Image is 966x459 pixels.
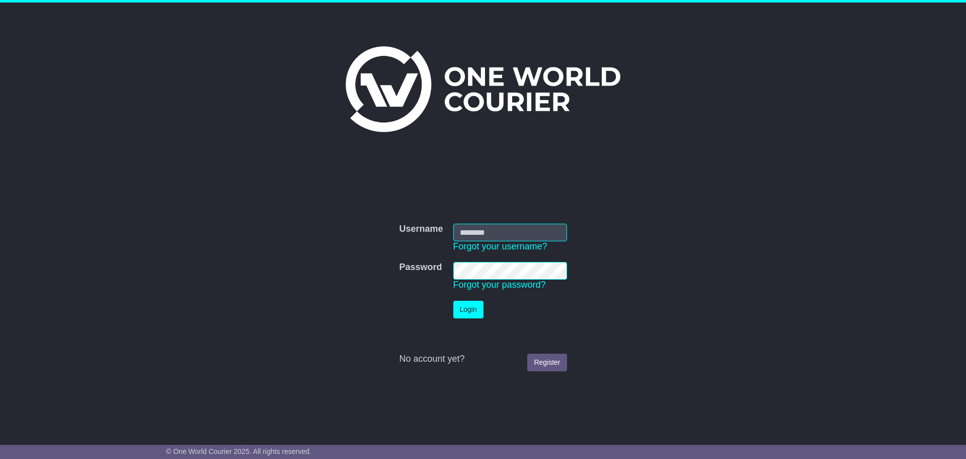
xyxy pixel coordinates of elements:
a: Register [527,354,567,371]
button: Login [453,301,484,318]
div: No account yet? [399,354,567,365]
a: Forgot your username? [453,241,547,251]
img: One World [346,46,620,132]
label: Password [399,262,442,273]
label: Username [399,224,443,235]
a: Forgot your password? [453,280,546,290]
span: © One World Courier 2025. All rights reserved. [166,447,311,455]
